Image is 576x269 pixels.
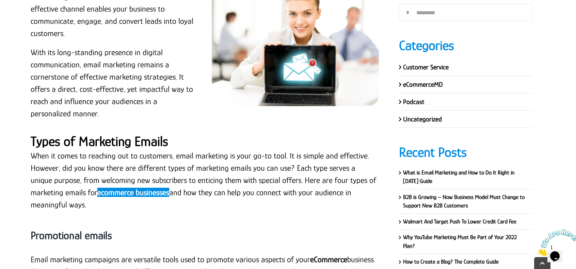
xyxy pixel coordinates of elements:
[399,4,416,21] input: Search
[534,226,576,259] iframe: chat widget
[3,3,45,30] img: Chat attention grabber
[403,258,499,265] a: How to Create a Blog? The Complete Guide
[399,4,532,21] input: Search...
[31,150,379,211] p: When it comes to reaching out to customers, email marketing is your go-to tool. It is simple and ...
[31,229,112,241] strong: Promotional emails
[403,115,442,123] a: Uncategorized
[31,46,198,120] p: With its long-standing presence in digital communication, email marketing remains a cornerstone o...
[399,143,532,162] h4: Recent Posts
[403,234,517,249] a: Why YouTube Marketing Must Be Part of Your 2022 Plan?
[403,63,449,71] a: Customer Service
[403,98,425,105] a: Podcast
[3,3,5,9] span: 1
[97,188,169,197] a: ecommerce businesses
[31,134,168,149] strong: Types of Marketing Emails
[403,169,514,185] a: What is Email Marketing and How to Do It Right in [DATE] Guide
[403,81,443,88] a: eCommerceMD
[403,194,525,209] a: B2B is Growing – Now Business Model Must Change to Support New B2B Customers
[310,255,347,264] a: eCommerce
[399,36,532,55] h4: Categories
[403,218,516,225] a: Walmart And Target Push To Lower Credit Card Fee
